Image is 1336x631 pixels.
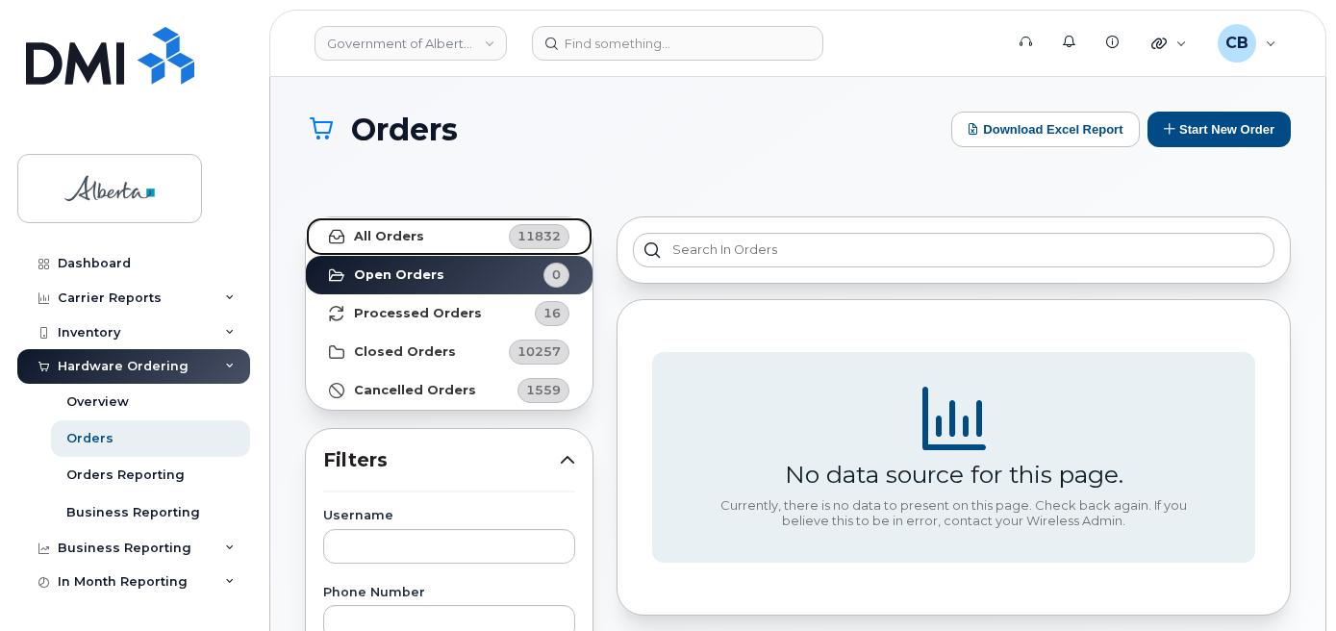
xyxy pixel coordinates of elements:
[306,333,592,371] a: Closed Orders10257
[714,498,1195,528] div: Currently, there is no data to present on this page. Check back again. If you believe this to be ...
[517,227,561,245] span: 11832
[354,267,444,283] strong: Open Orders
[543,304,561,322] span: 16
[517,342,561,361] span: 10257
[354,229,424,244] strong: All Orders
[354,344,456,360] strong: Closed Orders
[306,256,592,294] a: Open Orders0
[633,233,1274,267] input: Search in orders
[951,112,1140,147] button: Download Excel Report
[1147,112,1291,147] button: Start New Order
[323,510,575,522] label: Username
[552,265,561,284] span: 0
[785,460,1123,489] div: No data source for this page.
[526,381,561,399] span: 1559
[354,306,482,321] strong: Processed Orders
[306,371,592,410] a: Cancelled Orders1559
[306,294,592,333] a: Processed Orders16
[323,587,575,599] label: Phone Number
[354,383,476,398] strong: Cancelled Orders
[351,113,458,146] span: Orders
[306,217,592,256] a: All Orders11832
[323,446,560,474] span: Filters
